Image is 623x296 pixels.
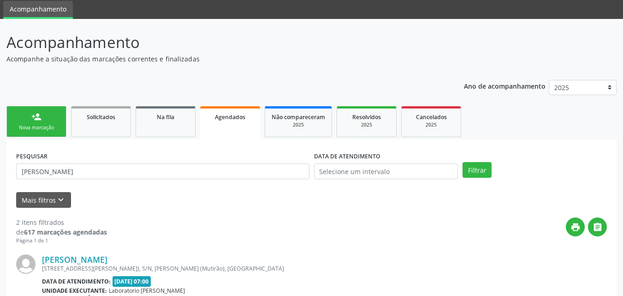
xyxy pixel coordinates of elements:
[16,254,36,274] img: img
[272,121,325,128] div: 2025
[24,228,107,236] strong: 617 marcações agendadas
[344,121,390,128] div: 2025
[588,217,607,236] button: 
[215,113,245,121] span: Agendados
[570,222,581,232] i: print
[56,195,66,205] i: keyboard_arrow_down
[42,254,107,265] a: [PERSON_NAME]
[6,31,433,54] p: Acompanhamento
[31,112,42,122] div: person_add
[157,113,174,121] span: Na fila
[87,113,115,121] span: Solicitados
[6,54,433,64] p: Acompanhe a situação das marcações correntes e finalizadas
[464,80,546,91] p: Ano de acompanhamento
[16,192,71,208] button: Mais filtroskeyboard_arrow_down
[113,276,151,287] span: [DATE] 07:00
[16,163,309,179] input: Nome, CNS
[16,217,107,227] div: 2 itens filtrados
[109,287,185,295] span: Laboratorio [PERSON_NAME]
[352,113,381,121] span: Resolvidos
[42,287,107,295] b: Unidade executante:
[593,222,603,232] i: 
[16,149,47,163] label: PESQUISAR
[314,149,380,163] label: DATA DE ATENDIMENTO
[416,113,447,121] span: Cancelados
[314,163,458,179] input: Selecione um intervalo
[16,227,107,237] div: de
[408,121,454,128] div: 2025
[16,237,107,245] div: Página 1 de 1
[42,278,111,285] b: Data de atendimento:
[272,113,325,121] span: Não compareceram
[463,162,492,178] button: Filtrar
[42,265,469,272] div: [STREET_ADDRESS][PERSON_NAME]), S/N, [PERSON_NAME] (Mutirão), [GEOGRAPHIC_DATA]
[566,217,585,236] button: print
[13,124,59,131] div: Nova marcação
[3,1,73,19] a: Acompanhamento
